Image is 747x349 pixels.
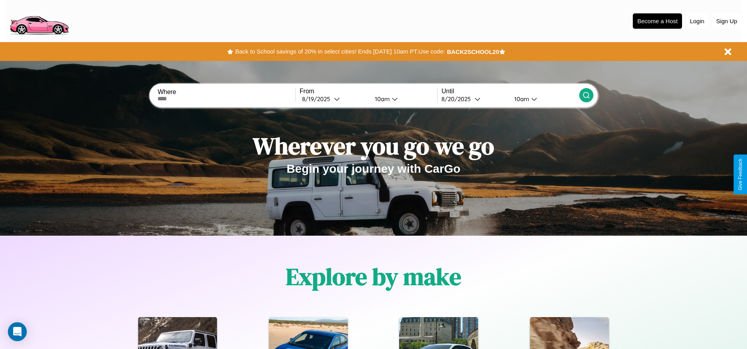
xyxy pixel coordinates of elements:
button: Sign Up [712,14,741,28]
button: Back to School savings of 20% in select cities! Ends [DATE] 10am PT.Use code: [233,46,447,57]
label: Until [441,88,579,95]
div: 8 / 19 / 2025 [302,95,334,103]
div: Give Feedback [738,159,743,190]
label: From [300,88,437,95]
div: 10am [510,95,531,103]
button: Login [686,14,708,28]
div: Open Intercom Messenger [8,322,27,341]
button: Become a Host [633,13,682,29]
button: 10am [508,95,579,103]
button: 10am [369,95,437,103]
img: logo [6,4,72,37]
h1: Explore by make [286,260,461,293]
b: BACK2SCHOOL20 [447,48,499,55]
div: 10am [371,95,392,103]
label: Where [158,89,295,96]
button: 8/19/2025 [300,95,369,103]
div: 8 / 20 / 2025 [441,95,475,103]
